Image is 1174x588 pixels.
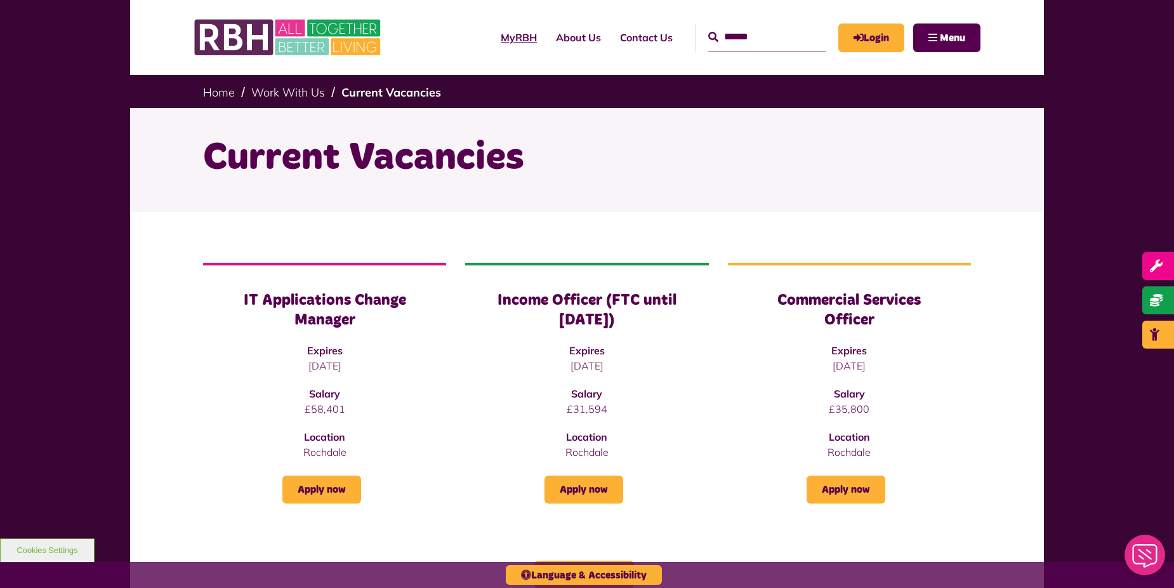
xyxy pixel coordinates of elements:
[491,358,683,373] p: [DATE]
[829,431,870,443] strong: Location
[228,401,421,417] p: £58,401
[228,358,421,373] p: [DATE]
[807,476,885,504] a: Apply now
[491,291,683,330] h3: Income Officer (FTC until [DATE])
[228,291,421,330] h3: IT Applications Change Manager
[506,565,662,585] button: Language & Accessibility
[203,133,971,183] h1: Current Vacancies
[203,85,235,100] a: Home
[753,444,946,460] p: Rochdale
[610,20,682,55] a: Contact Us
[834,387,865,400] strong: Salary
[491,444,683,460] p: Rochdale
[282,476,361,504] a: Apply now
[307,344,343,357] strong: Expires
[708,23,826,51] input: Search
[341,85,441,100] a: Current Vacancies
[309,387,340,400] strong: Salary
[940,33,965,43] span: Menu
[228,444,421,460] p: Rochdale
[838,23,904,52] a: MyRBH
[491,401,683,417] p: £31,594
[566,431,607,443] strong: Location
[1117,531,1174,588] iframe: Netcall Web Assistant for live chat
[571,387,602,400] strong: Salary
[544,476,623,504] a: Apply now
[753,358,946,373] p: [DATE]
[753,291,946,330] h3: Commercial Services Officer
[753,401,946,417] p: £35,800
[304,431,345,443] strong: Location
[194,13,384,62] img: RBH
[251,85,325,100] a: Work With Us
[913,23,980,52] button: Navigation
[831,344,867,357] strong: Expires
[569,344,605,357] strong: Expires
[546,20,610,55] a: About Us
[491,20,546,55] a: MyRBH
